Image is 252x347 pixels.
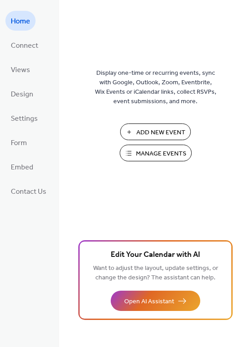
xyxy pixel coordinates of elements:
a: Embed [5,157,39,177]
span: Settings [11,112,38,126]
span: Form [11,136,27,151]
a: Form [5,132,32,152]
span: Want to adjust the layout, update settings, or change the design? The assistant can help. [93,262,218,284]
a: Settings [5,108,43,128]
button: Open AI Assistant [111,291,200,311]
span: Open AI Assistant [124,297,174,306]
button: Add New Event [120,123,191,140]
span: Home [11,14,30,29]
span: Display one-time or recurring events, sync with Google, Outlook, Zoom, Eventbrite, Wix Events or ... [95,68,216,106]
span: Embed [11,160,33,175]
span: Connect [11,39,38,53]
span: Add New Event [136,128,185,137]
a: Contact Us [5,181,52,201]
a: Views [5,59,36,79]
a: Connect [5,35,44,55]
button: Manage Events [120,145,192,161]
span: Views [11,63,30,78]
span: Contact Us [11,185,46,199]
span: Edit Your Calendar with AI [111,249,200,261]
a: Home [5,11,36,31]
span: Design [11,87,33,102]
a: Design [5,84,39,104]
span: Manage Events [136,149,186,159]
